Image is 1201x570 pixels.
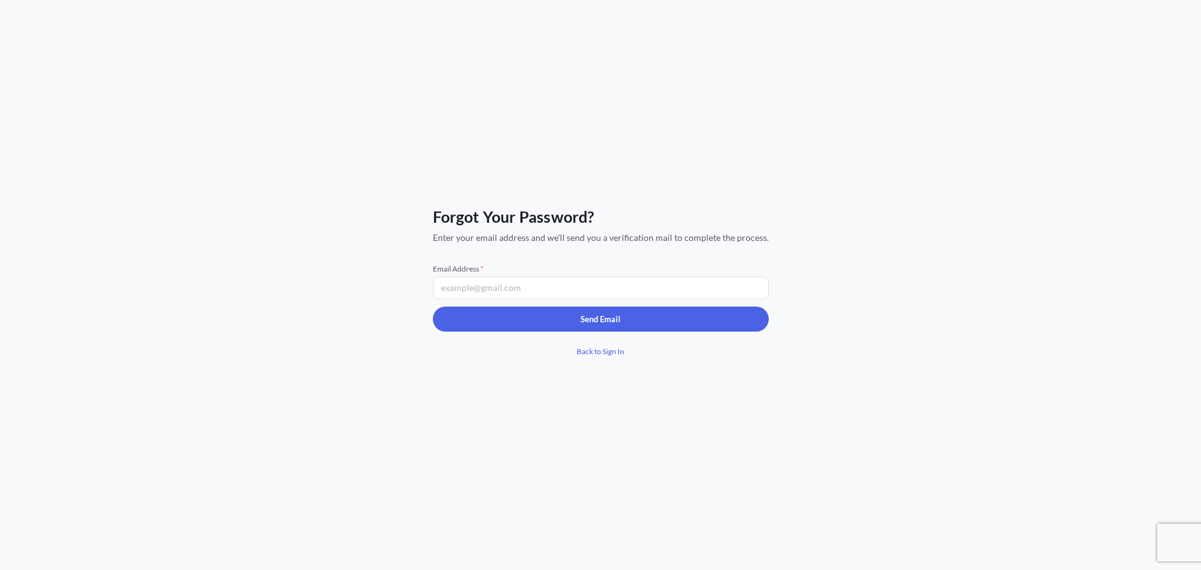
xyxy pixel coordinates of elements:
[580,313,621,325] p: Send Email
[433,206,769,226] span: Forgot Your Password?
[433,307,769,332] button: Send Email
[433,339,769,364] a: Back to Sign In
[577,345,624,358] span: Back to Sign In
[433,232,769,244] span: Enter your email address and we'll send you a verification mail to complete the process.
[433,277,769,299] input: example@gmail.com
[433,264,769,274] span: Email Address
